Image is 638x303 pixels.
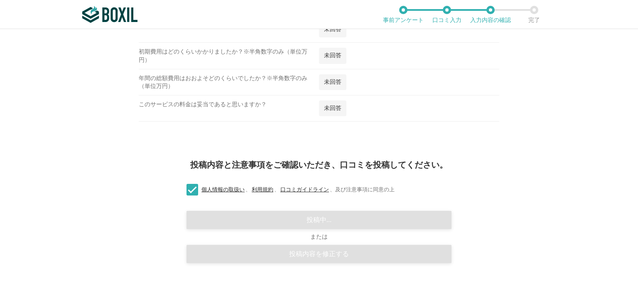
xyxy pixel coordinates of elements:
[425,6,469,23] li: 口コミ入力
[381,6,425,23] li: 事前アンケート
[139,48,319,68] div: 初期費用はどのくらいかかりましたか？※半角数字のみ（単位万円）
[139,74,319,95] div: 年間の総額費用はおおよそどのくらいでしたか？※半角数字のみ（単位万円）
[324,52,341,59] span: 未回答
[82,6,137,23] img: ボクシルSaaS_ロゴ
[324,26,341,32] span: 未回答
[469,6,512,23] li: 入力内容の確認
[324,79,341,85] span: 未回答
[180,186,395,194] label: 、 、 、 及び注意事項に同意の上
[139,100,319,121] div: このサービスの料金は妥当であると思いますか？
[251,186,274,193] a: 利用規約
[324,105,341,111] span: 未回答
[280,186,330,193] a: 口コミガイドライン
[201,186,245,193] a: 個人情報の取扱い
[512,6,556,23] li: 完了
[139,22,319,42] div: このサービスを導入した決め手はなんですか？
